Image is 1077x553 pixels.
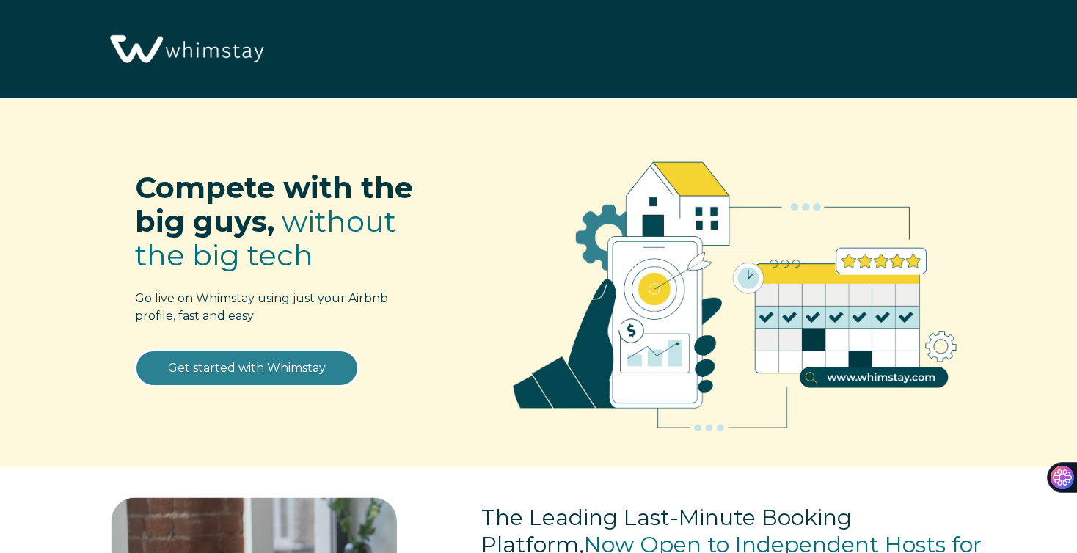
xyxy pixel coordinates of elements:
[103,7,269,92] img: Whimstay Logo-02 1
[135,291,388,323] span: Go live on Whimstay using just your Airbnb profile, fast and easy
[135,203,396,273] span: without the big tech
[477,120,993,458] img: RBO Ilustrations-02
[135,169,413,239] span: Compete with the big guys,
[135,350,359,387] a: Get started with Whimstay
